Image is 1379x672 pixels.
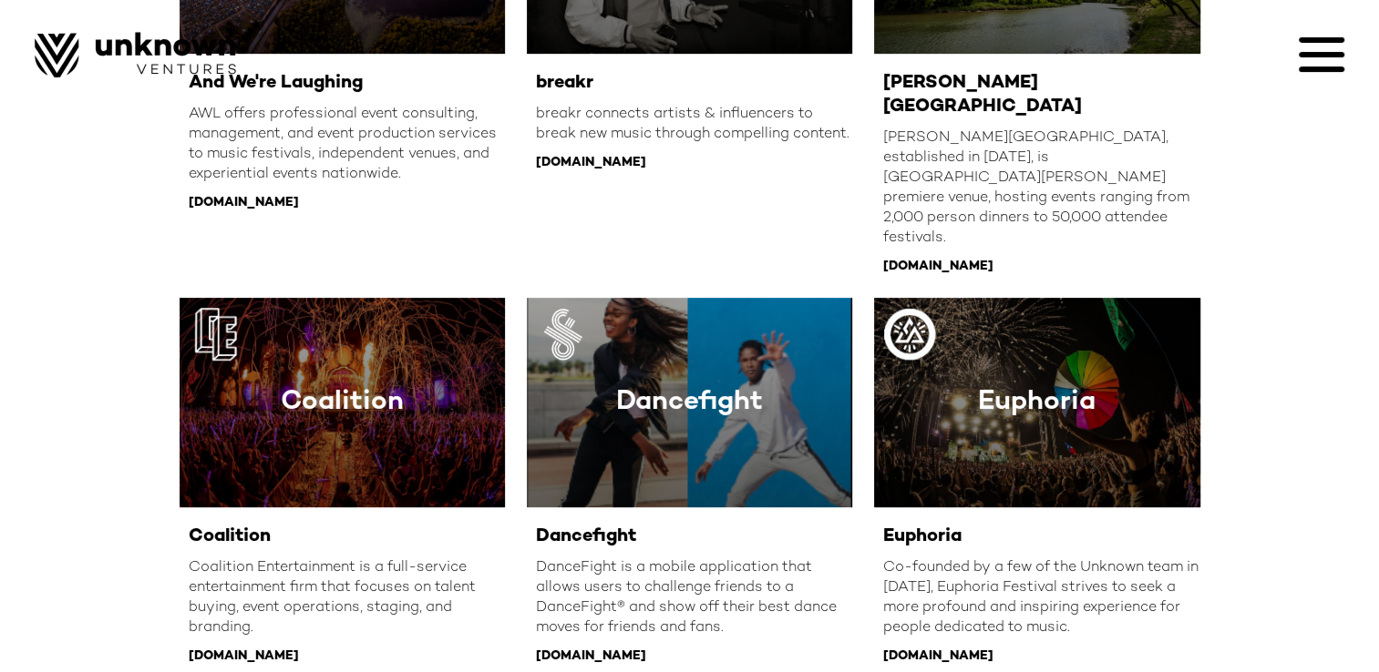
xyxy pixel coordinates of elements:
div: Euphoria [883,525,1199,549]
div: And We're Laughing [189,72,505,96]
div: [PERSON_NAME][GEOGRAPHIC_DATA] [883,72,1199,119]
div: Co-founded by a few of the Unknown team in [DATE], Euphoria Festival strives to seek a more profo... [883,558,1199,638]
div: breakr [536,72,852,96]
div: Euphoria [978,389,1096,416]
div: [DOMAIN_NAME] [189,647,505,666]
div: Dancefight [536,525,852,549]
div: [DOMAIN_NAME] [536,154,852,172]
div: Coalition Entertainment is a full-service entertainment firm that focuses on talent buying, event... [189,558,505,638]
div: [DOMAIN_NAME] [189,194,505,212]
a: DancefightDancefightDanceFight is a mobile application that allows users to challenge friends to ... [527,298,852,666]
div: Coalition [189,525,505,549]
div: AWL offers professional event consulting, management, and event production services to music fest... [189,105,505,185]
a: EuphoriaEuphoriaCo-founded by a few of the Unknown team in [DATE], Euphoria Festival strives to s... [874,298,1199,666]
img: Image of Unknown Ventures Logo. [35,32,236,77]
div: [DOMAIN_NAME] [883,258,1199,276]
div: [DOMAIN_NAME] [883,647,1199,666]
div: [PERSON_NAME][GEOGRAPHIC_DATA], established in [DATE], is [GEOGRAPHIC_DATA][PERSON_NAME] premiere... [883,128,1199,249]
div: DanceFight is a mobile application that allows users to challenge friends to a DanceFight® and sh... [536,558,852,638]
div: Dancefight [616,389,763,416]
div: breakr connects artists & influencers to break new music through compelling content. [536,105,852,145]
a: CoalitionCoalitionCoalition Entertainment is a full-service entertainment firm that focuses on ta... [180,298,505,666]
div: [DOMAIN_NAME] [536,647,852,666]
div: Coalition [281,389,404,416]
